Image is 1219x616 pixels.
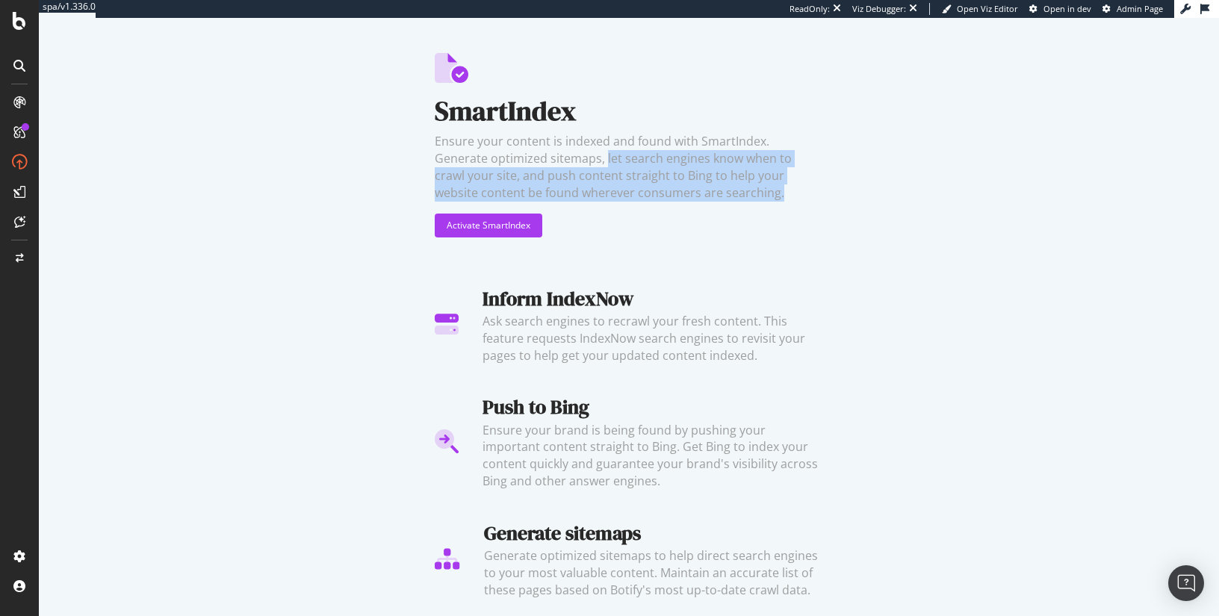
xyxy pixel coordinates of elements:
div: Push to Bing [483,393,823,421]
div: Generate optimized sitemaps to help direct search engines to your most valuable content. Maintain... [484,547,823,599]
a: Open in dev [1029,3,1091,15]
img: SmartIndex [435,53,468,83]
a: Admin Page [1102,3,1163,15]
button: Activate SmartIndex [435,214,542,237]
div: Ensure your brand is being found by pushing your important content straight to Bing. Get Bing to ... [483,422,823,490]
div: Open Intercom Messenger [1168,565,1204,601]
div: ReadOnly: [790,3,830,15]
div: Inform IndexNow [483,285,823,313]
span: Open in dev [1043,3,1091,14]
img: Generate sitemaps [435,520,460,599]
div: Activate SmartIndex [447,219,530,231]
a: Open Viz Editor [942,3,1018,15]
span: Open Viz Editor [957,3,1018,14]
span: Admin Page [1117,3,1163,14]
div: SmartIndex [435,92,823,130]
img: Inform IndexNow [435,285,459,364]
div: Viz Debugger: [852,3,906,15]
img: Push to Bing [435,393,459,490]
div: Ask search engines to recrawl your fresh content. This feature requests IndexNow search engines t... [483,313,823,364]
div: Ensure your content is indexed and found with SmartIndex. Generate optimized sitemaps, let search... [435,133,823,201]
div: Generate sitemaps [484,520,823,547]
